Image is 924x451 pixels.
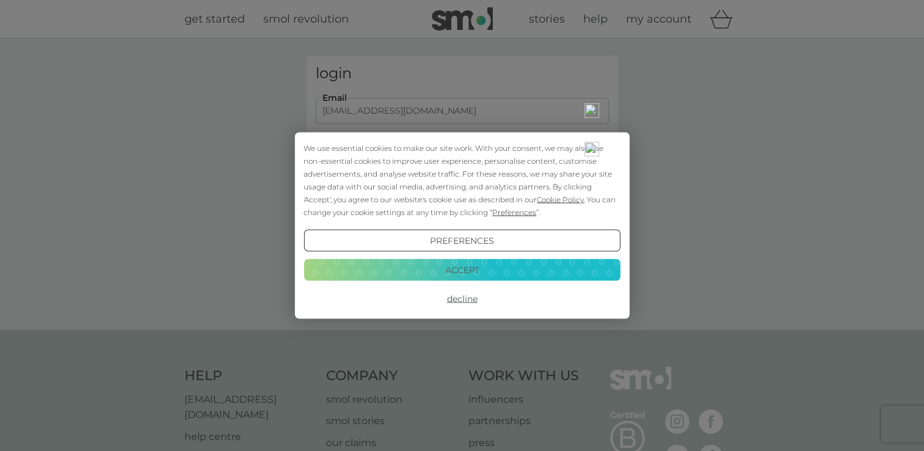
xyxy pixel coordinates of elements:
[304,288,620,310] button: Decline
[294,133,629,319] div: Cookie Consent Prompt
[304,258,620,280] button: Accept
[584,103,599,118] img: npw-badge-icon-locked.svg
[304,142,620,219] div: We use essential cookies to make our site work. With your consent, we may also use non-essential ...
[304,230,620,252] button: Preferences
[537,195,584,204] span: Cookie Policy
[584,142,599,156] img: npw-badge-icon-locked.svg
[492,208,536,217] span: Preferences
